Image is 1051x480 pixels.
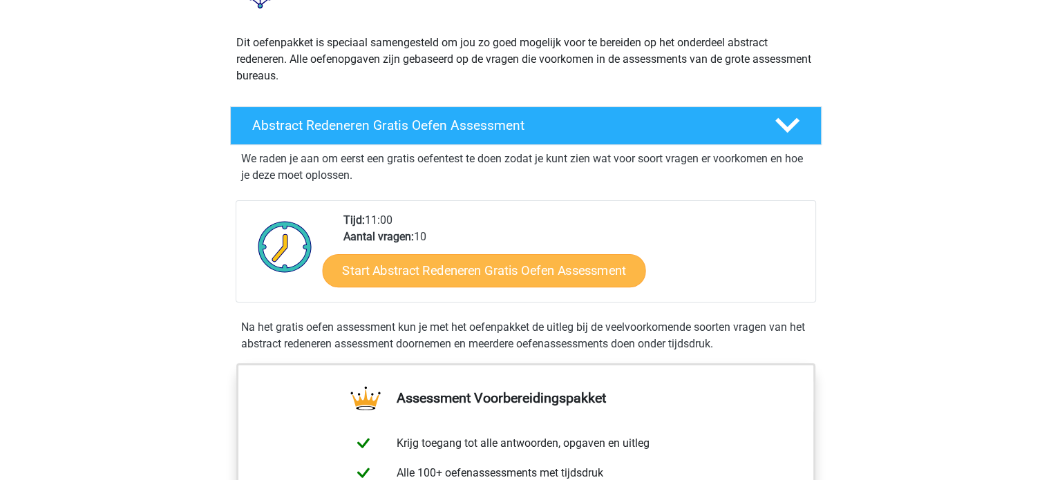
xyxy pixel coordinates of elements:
[241,151,811,184] p: We raden je aan om eerst een gratis oefentest te doen zodat je kunt zien wat voor soort vragen er...
[236,319,816,352] div: Na het gratis oefen assessment kun je met het oefenpakket de uitleg bij de veelvoorkomende soorte...
[252,117,752,133] h4: Abstract Redeneren Gratis Oefen Assessment
[333,212,815,302] div: 11:00 10
[250,212,320,281] img: Klok
[322,253,645,287] a: Start Abstract Redeneren Gratis Oefen Assessment
[343,213,365,227] b: Tijd:
[236,35,815,84] p: Dit oefenpakket is speciaal samengesteld om jou zo goed mogelijk voor te bereiden op het onderdee...
[343,230,414,243] b: Aantal vragen:
[225,106,827,145] a: Abstract Redeneren Gratis Oefen Assessment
